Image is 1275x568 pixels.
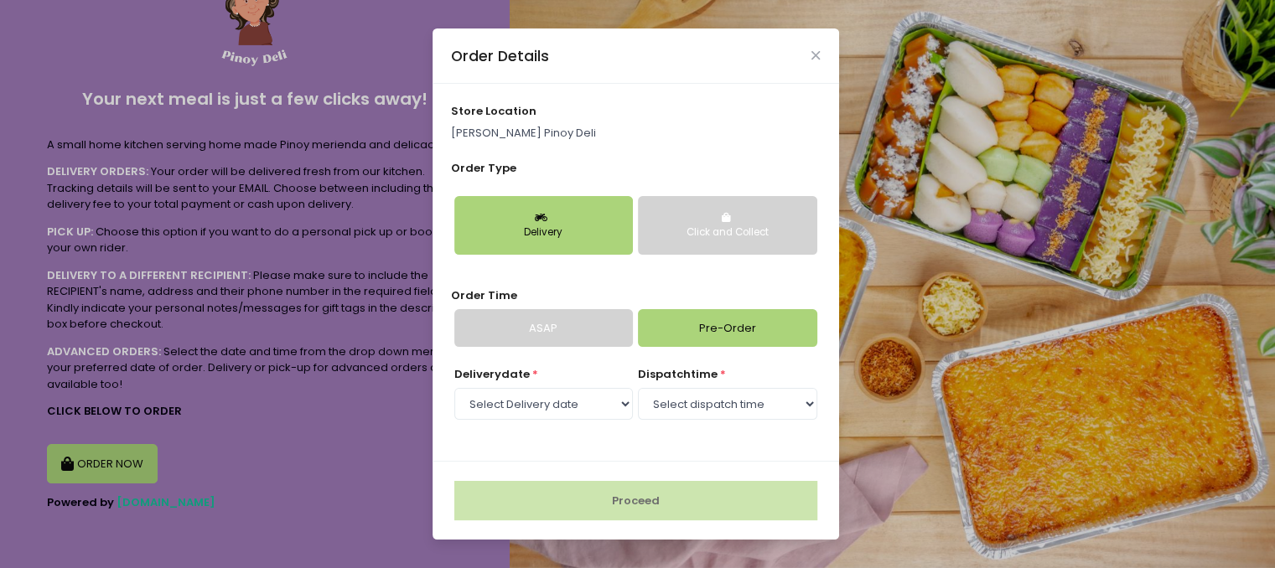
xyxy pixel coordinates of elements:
[451,125,820,142] p: [PERSON_NAME] Pinoy Deli
[451,160,516,176] span: Order Type
[650,225,805,240] div: Click and Collect
[454,309,633,348] a: ASAP
[466,225,621,240] div: Delivery
[638,309,816,348] a: Pre-Order
[454,481,817,521] button: Proceed
[638,366,718,382] span: dispatch time
[638,196,816,255] button: Click and Collect
[451,287,517,303] span: Order Time
[454,366,530,382] span: Delivery date
[451,103,536,119] span: store location
[451,45,549,67] div: Order Details
[454,196,633,255] button: Delivery
[811,51,820,59] button: Close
